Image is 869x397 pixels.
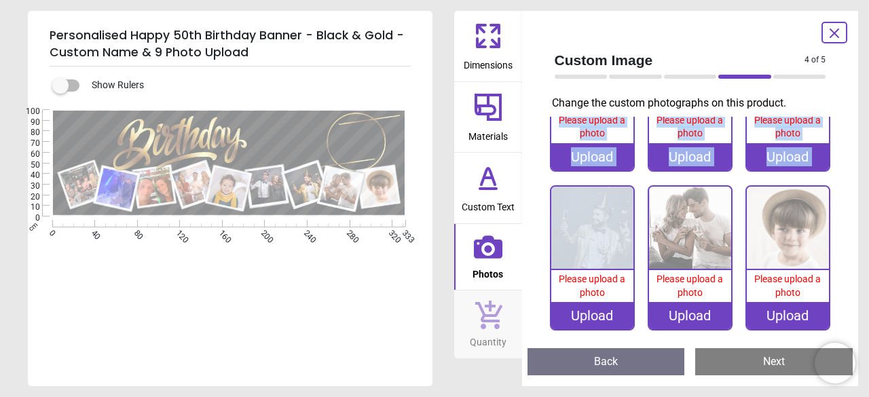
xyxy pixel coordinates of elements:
iframe: Brevo live chat [815,343,855,383]
span: Custom Text [462,194,515,214]
div: Upload [747,143,829,170]
span: 160 [216,228,225,237]
div: Upload [649,143,731,170]
div: Upload [649,302,731,329]
span: Please upload a photo [754,273,821,298]
div: Upload [551,143,633,170]
span: 333 [400,228,409,237]
button: Custom Text [454,153,522,223]
h5: Personalised Happy 50th Birthday Banner - Black & Gold - Custom Name & 9 Photo Upload [50,22,411,67]
span: Quantity [470,329,506,349]
span: 4 of 5 [805,54,826,66]
span: 100 [14,106,40,117]
button: Photos [454,224,522,290]
span: 280 [344,228,352,237]
span: 80 [131,228,140,237]
span: Photos [473,261,503,282]
span: 10 [14,202,40,213]
span: 0 [46,228,55,237]
span: Dimensions [464,52,513,73]
span: 90 [14,117,40,128]
span: 40 [14,170,40,181]
span: 240 [301,228,310,237]
button: Dimensions [454,11,522,81]
span: 50 [14,159,40,171]
button: Quantity [454,290,522,358]
button: Materials [454,82,522,153]
span: cm [26,221,39,233]
span: Materials [468,124,508,144]
span: 20 [14,191,40,203]
span: 60 [14,149,40,160]
span: 70 [14,138,40,149]
button: Next [695,348,853,375]
span: 80 [14,127,40,138]
div: Upload [551,302,633,329]
button: Back [528,348,685,375]
span: 30 [14,181,40,192]
span: Custom Image [555,50,805,70]
div: Upload [747,302,829,329]
p: Change the custom photographs on this product. [552,96,837,111]
span: 320 [386,228,394,237]
span: 0 [14,212,40,224]
span: 40 [88,228,97,237]
span: Please upload a photo [657,273,723,298]
div: Show Rulers [60,77,432,94]
span: Please upload a photo [559,273,625,298]
span: 120 [173,228,182,237]
span: 200 [259,228,267,237]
